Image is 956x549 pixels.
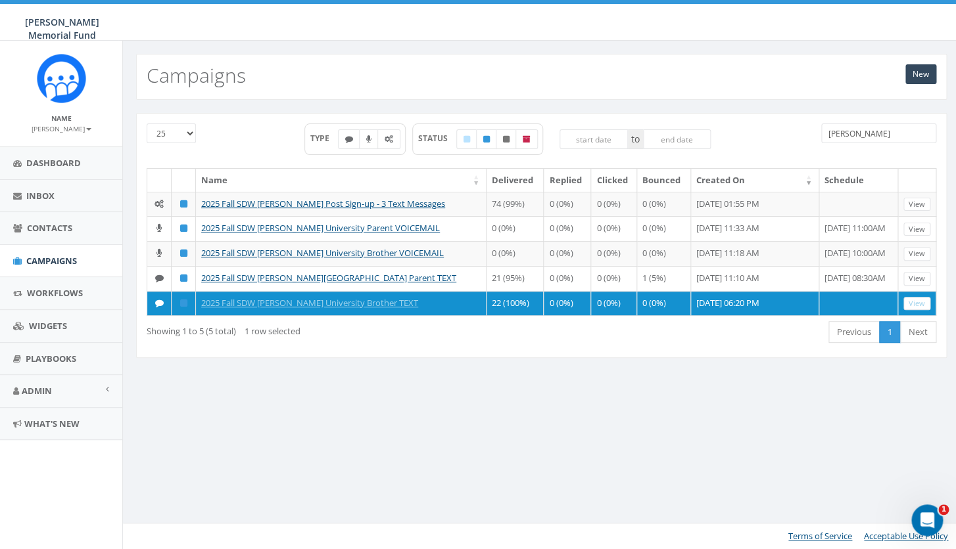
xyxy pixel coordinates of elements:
[903,297,930,311] a: View
[37,54,86,103] img: Rally_Corp_Icon.png
[591,241,637,266] td: 0 (0%)
[544,216,591,241] td: 0 (0%)
[828,321,880,343] a: Previous
[456,129,477,149] label: Draft
[691,241,819,266] td: [DATE] 11:18 AM
[903,223,930,236] a: View
[201,222,440,234] a: 2025 Fall SDW [PERSON_NAME] University Parent VOICEMAIL
[911,504,943,536] iframe: Intercom live chat
[591,192,637,217] td: 0 (0%)
[32,122,91,134] a: [PERSON_NAME]
[591,291,637,316] td: 0 (0%)
[515,129,538,149] label: Archived
[643,129,711,149] input: end date
[201,297,418,309] a: 2025 Fall SDW [PERSON_NAME] University Brother TEXT
[26,255,77,267] span: Campaigns
[637,169,691,192] th: Bounced
[938,504,949,515] span: 1
[147,320,464,338] div: Showing 1 to 5 (5 total)
[487,216,544,241] td: 0 (0%)
[691,169,819,192] th: Created On: activate to sort column ascending
[544,169,591,192] th: Replied
[864,530,948,542] a: Acceptable Use Policy
[637,266,691,291] td: 1 (5%)
[25,16,99,41] span: [PERSON_NAME] Memorial Fund
[156,224,162,232] i: Ringless Voice Mail
[180,200,187,208] i: Published
[788,530,852,542] a: Terms of Service
[201,198,445,209] a: 2025 Fall SDW [PERSON_NAME] Post Sign-up - 3 Text Messages
[245,325,300,337] span: 1 row selected
[821,123,936,143] input: Type to search
[544,192,591,217] td: 0 (0%)
[32,124,91,133] small: [PERSON_NAME]
[903,198,930,211] a: View
[903,272,930,286] a: View
[487,291,544,316] td: 22 (100%)
[359,129,379,149] label: Ringless Voice Mail
[560,129,628,149] input: start date
[180,274,187,282] i: Published
[637,291,691,316] td: 0 (0%)
[377,129,400,149] label: Automated Message
[591,216,637,241] td: 0 (0%)
[544,241,591,266] td: 0 (0%)
[27,222,72,234] span: Contacts
[418,133,457,144] span: STATUS
[637,241,691,266] td: 0 (0%)
[29,320,67,332] span: Widgets
[345,135,353,143] i: Text SMS
[464,135,470,143] i: Draft
[487,192,544,217] td: 74 (99%)
[180,299,187,307] i: Published
[338,129,360,149] label: Text SMS
[51,114,72,123] small: Name
[476,129,497,149] label: Published
[487,266,544,291] td: 21 (95%)
[201,247,444,259] a: 2025 Fall SDW [PERSON_NAME] University Brother VOICEMAIL
[591,266,637,291] td: 0 (0%)
[22,385,52,397] span: Admin
[903,247,930,261] a: View
[155,299,164,307] i: Text SMS
[691,266,819,291] td: [DATE] 11:10 AM
[819,169,898,192] th: Schedule
[503,135,510,143] i: Unpublished
[691,216,819,241] td: [DATE] 11:33 AM
[691,192,819,217] td: [DATE] 01:55 PM
[310,133,339,144] span: TYPE
[819,266,898,291] td: [DATE] 08:30AM
[628,129,643,149] span: to
[637,216,691,241] td: 0 (0%)
[26,157,81,169] span: Dashboard
[496,129,517,149] label: Unpublished
[819,241,898,266] td: [DATE] 10:00AM
[26,353,76,364] span: Playbooks
[201,272,456,284] a: 2025 Fall SDW [PERSON_NAME][GEOGRAPHIC_DATA] Parent TEXT
[900,321,936,343] a: Next
[819,216,898,241] td: [DATE] 11:00AM
[180,224,187,232] i: Published
[487,169,544,192] th: Delivered
[155,274,164,282] i: Text SMS
[591,169,637,192] th: Clicked
[483,135,490,143] i: Published
[905,64,936,84] a: New
[691,291,819,316] td: [DATE] 06:20 PM
[637,192,691,217] td: 0 (0%)
[26,190,55,202] span: Inbox
[24,418,80,429] span: What's New
[27,287,83,299] span: Workflows
[385,135,393,143] i: Automated Message
[147,64,246,86] h2: Campaigns
[156,249,162,257] i: Ringless Voice Mail
[544,266,591,291] td: 0 (0%)
[366,135,371,143] i: Ringless Voice Mail
[180,249,187,257] i: Published
[487,241,544,266] td: 0 (0%)
[544,291,591,316] td: 0 (0%)
[196,169,487,192] th: Name: activate to sort column ascending
[879,321,901,343] a: 1
[155,200,164,208] i: Automated Message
